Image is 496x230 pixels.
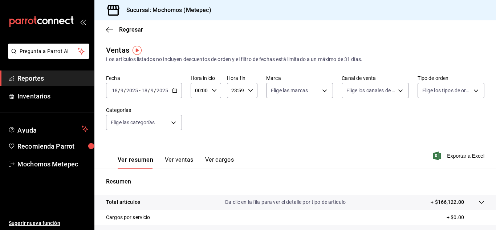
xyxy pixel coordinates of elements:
span: Elige los canales de venta [346,87,395,94]
label: Fecha [106,76,182,81]
label: Hora fin [227,76,257,81]
span: Ayuda [17,125,79,133]
p: + $0.00 [447,214,484,221]
span: Elige las categorías [111,119,155,126]
button: Ver cargos [205,156,234,169]
span: Elige las marcas [271,87,308,94]
label: Tipo de orden [418,76,484,81]
p: Cargos por servicio [106,214,150,221]
input: ---- [156,88,168,93]
input: -- [120,88,124,93]
span: Recomienda Parrot [17,141,88,151]
p: Total artículos [106,198,140,206]
span: Inventarios [17,91,88,101]
input: -- [111,88,118,93]
button: open_drawer_menu [80,19,86,25]
label: Hora inicio [191,76,221,81]
input: -- [150,88,154,93]
span: Mochomos Metepec [17,159,88,169]
div: Ventas [106,45,129,56]
img: Tooltip marker [133,46,142,55]
label: Categorías [106,108,182,113]
span: Regresar [119,26,143,33]
div: navigation tabs [118,156,234,169]
span: / [124,88,126,93]
button: Regresar [106,26,143,33]
label: Marca [266,76,333,81]
span: / [148,88,150,93]
a: Pregunta a Parrot AI [5,53,89,60]
button: Ver resumen [118,156,153,169]
h3: Sucursal: Mochomos (Metepec) [121,6,211,15]
input: ---- [126,88,138,93]
button: Exportar a Excel [435,152,484,160]
button: Ver ventas [165,156,194,169]
span: Reportes [17,73,88,83]
div: Los artículos listados no incluyen descuentos de orden y el filtro de fechas está limitado a un m... [106,56,484,63]
span: Pregunta a Parrot AI [20,48,78,55]
span: / [118,88,120,93]
span: / [154,88,156,93]
input: -- [141,88,148,93]
p: Da clic en la fila para ver el detalle por tipo de artículo [225,198,346,206]
span: - [139,88,141,93]
p: Resumen [106,177,484,186]
button: Pregunta a Parrot AI [8,44,89,59]
span: Sugerir nueva función [9,219,88,227]
p: + $166,122.00 [431,198,464,206]
label: Canal de venta [342,76,408,81]
span: Elige los tipos de orden [422,87,471,94]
